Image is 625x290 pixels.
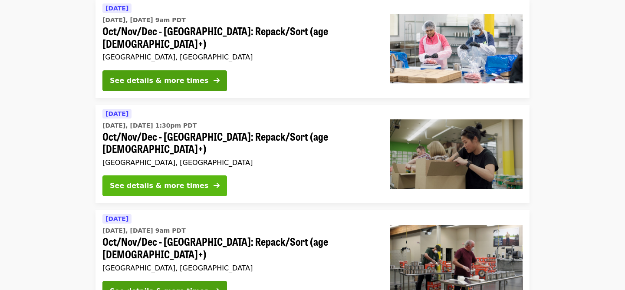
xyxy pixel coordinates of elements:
[105,215,128,222] span: [DATE]
[110,76,208,86] div: See details & more times
[95,105,530,204] a: See details for "Oct/Nov/Dec - Portland: Repack/Sort (age 8+)"
[214,76,220,85] i: arrow-right icon
[102,158,376,167] div: [GEOGRAPHIC_DATA], [GEOGRAPHIC_DATA]
[102,175,227,196] button: See details & more times
[102,235,376,260] span: Oct/Nov/Dec - [GEOGRAPHIC_DATA]: Repack/Sort (age [DEMOGRAPHIC_DATA]+)
[102,130,376,155] span: Oct/Nov/Dec - [GEOGRAPHIC_DATA]: Repack/Sort (age [DEMOGRAPHIC_DATA]+)
[102,70,227,91] button: See details & more times
[102,16,186,25] time: [DATE], [DATE] 9am PDT
[110,181,208,191] div: See details & more times
[105,110,128,117] span: [DATE]
[105,5,128,12] span: [DATE]
[102,25,376,50] span: Oct/Nov/Dec - [GEOGRAPHIC_DATA]: Repack/Sort (age [DEMOGRAPHIC_DATA]+)
[102,226,186,235] time: [DATE], [DATE] 9am PDT
[102,121,197,130] time: [DATE], [DATE] 1:30pm PDT
[390,119,523,189] img: Oct/Nov/Dec - Portland: Repack/Sort (age 8+) organized by Oregon Food Bank
[390,14,523,83] img: Oct/Nov/Dec - Beaverton: Repack/Sort (age 10+) organized by Oregon Food Bank
[102,53,376,61] div: [GEOGRAPHIC_DATA], [GEOGRAPHIC_DATA]
[214,181,220,190] i: arrow-right icon
[102,264,376,272] div: [GEOGRAPHIC_DATA], [GEOGRAPHIC_DATA]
